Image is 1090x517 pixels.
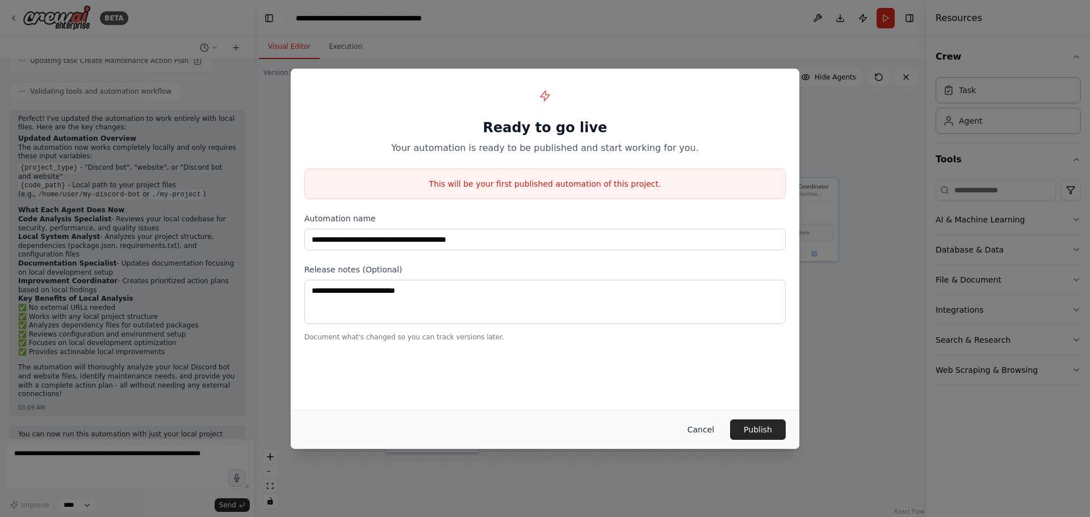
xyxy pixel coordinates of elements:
[730,419,786,440] button: Publish
[304,333,786,342] p: Document what's changed so you can track versions later.
[304,141,786,155] p: Your automation is ready to be published and start working for you.
[304,264,786,275] label: Release notes (Optional)
[305,178,785,190] p: This will be your first published automation of this project.
[678,419,723,440] button: Cancel
[304,119,786,137] h1: Ready to go live
[304,213,786,224] label: Automation name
